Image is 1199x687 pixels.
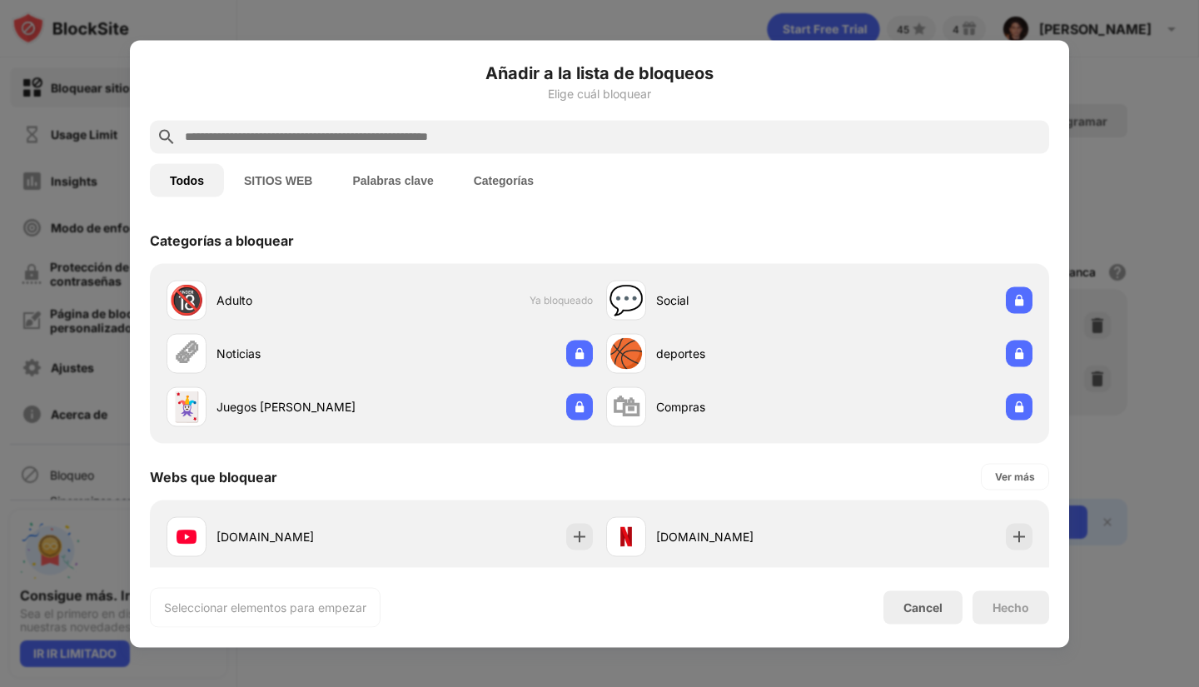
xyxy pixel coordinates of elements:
button: Categorías [454,163,554,197]
button: SITIOS WEB [224,163,332,197]
div: [DOMAIN_NAME] [656,528,819,545]
div: Noticias [216,345,380,362]
div: 🔞 [169,283,204,317]
div: Juegos [PERSON_NAME] [216,398,380,416]
span: Ya bloqueado [530,294,593,306]
div: 🏀 [609,336,644,371]
div: Categorías a bloquear [150,231,294,248]
div: Cancel [903,600,943,615]
div: 🛍 [612,390,640,424]
button: Palabras clave [332,163,453,197]
div: Elige cuál bloquear [150,87,1049,100]
div: Hecho [993,600,1029,614]
div: Webs que bloquear [150,468,277,485]
img: favicons [616,526,636,546]
img: search.svg [157,127,177,147]
div: 💬 [609,283,644,317]
div: Compras [656,398,819,416]
div: Seleccionar elementos para empezar [164,599,366,615]
div: 🃏 [169,390,204,424]
div: deportes [656,345,819,362]
button: Todos [150,163,224,197]
div: 🗞 [172,336,201,371]
h6: Añadir a la lista de bloqueos [150,60,1049,85]
div: [DOMAIN_NAME] [216,528,380,545]
img: favicons [177,526,197,546]
div: Social [656,291,819,309]
div: Ver más [995,468,1035,485]
div: Adulto [216,291,380,309]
